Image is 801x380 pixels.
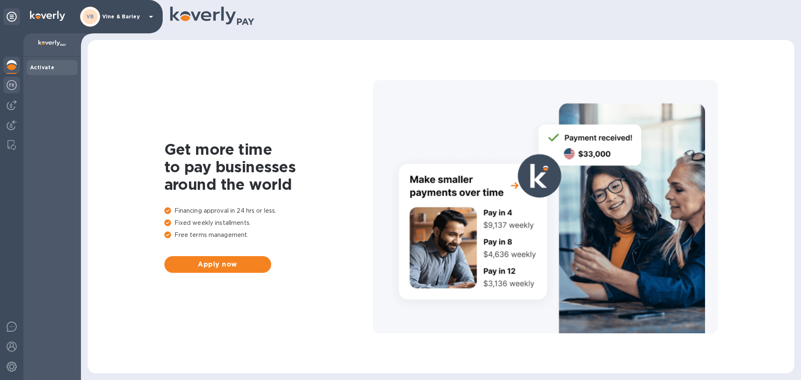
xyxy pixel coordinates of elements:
p: Fixed weekly installments. [164,219,373,227]
b: VB [86,13,94,20]
img: Foreign exchange [7,80,17,90]
span: Apply now [171,259,264,269]
b: Activate [30,64,54,70]
p: Free terms management. [164,231,373,239]
h1: Get more time to pay businesses around the world [164,141,373,193]
img: Logo [30,11,65,21]
button: Apply now [164,256,271,273]
p: Vine & Barley [102,14,144,20]
p: Financing approval in 24 hrs or less. [164,206,373,215]
div: Unpin categories [3,8,20,25]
